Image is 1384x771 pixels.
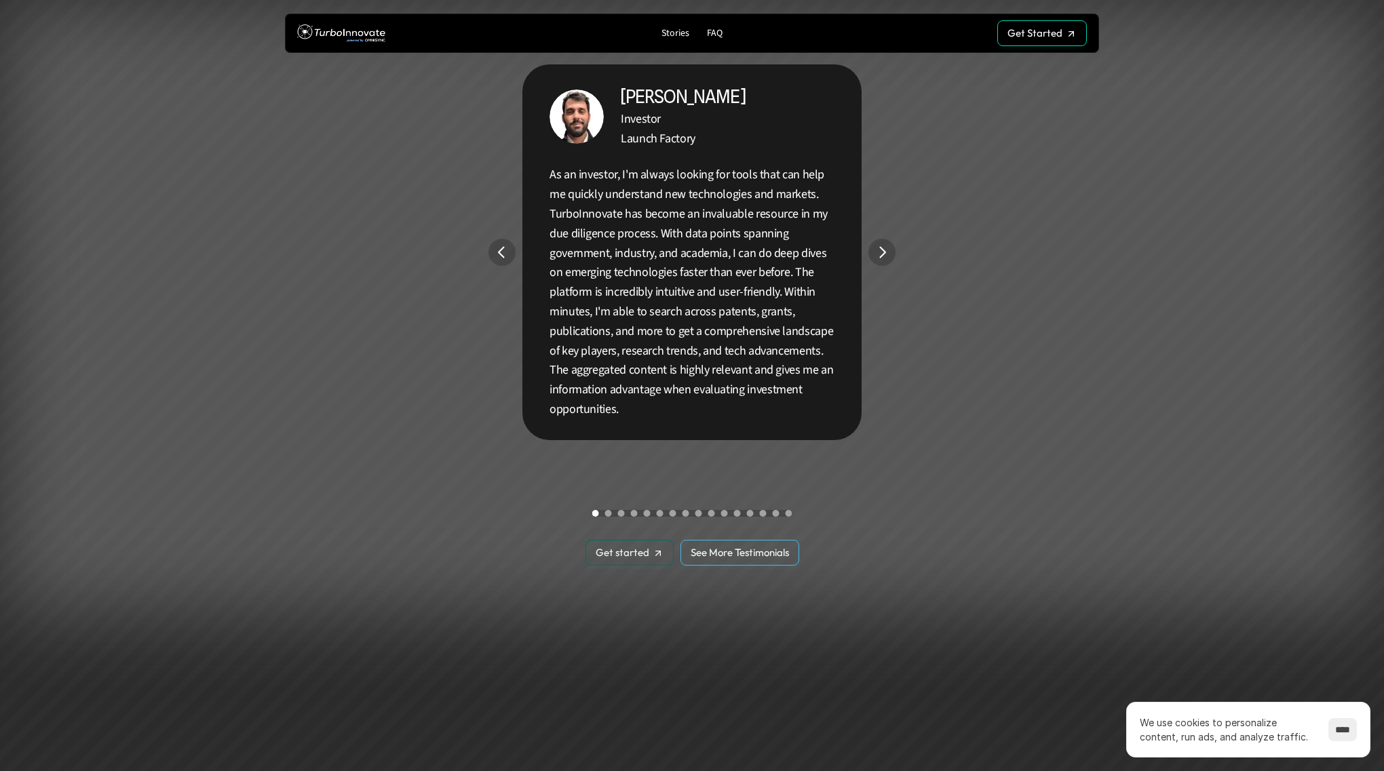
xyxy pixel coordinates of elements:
img: TurboInnovate Logo [297,21,385,46]
a: Stories [656,24,695,43]
p: FAQ [707,28,723,39]
a: Get Started [997,20,1087,46]
p: We use cookies to personalize content, run ads, and analyze traffic. [1140,715,1315,744]
p: Stories [661,28,689,39]
p: Get Started [1007,27,1062,39]
a: FAQ [701,24,728,43]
